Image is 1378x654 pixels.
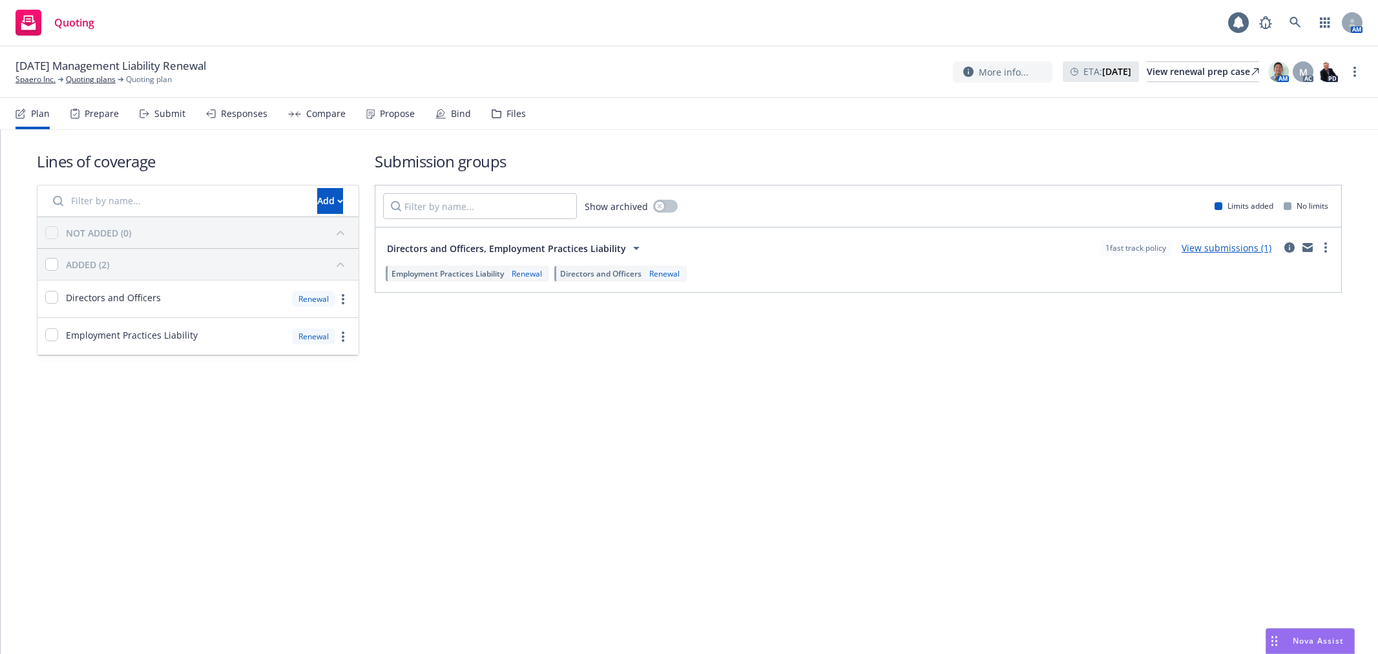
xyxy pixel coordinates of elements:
[317,188,343,214] button: Add
[126,74,172,85] span: Quoting plan
[383,193,577,219] input: Filter by name...
[54,17,94,28] span: Quoting
[1083,65,1131,78] span: ETA :
[306,109,346,119] div: Compare
[1318,240,1333,255] a: more
[85,109,119,119] div: Prepare
[1282,240,1297,255] a: circleInformation
[1253,10,1279,36] a: Report a Bug
[66,74,116,85] a: Quoting plans
[1266,629,1282,653] div: Drag to move
[451,109,471,119] div: Bind
[953,61,1052,83] button: More info...
[221,109,267,119] div: Responses
[506,109,526,119] div: Files
[387,242,626,255] span: Directors and Officers, Employment Practices Liability
[1215,200,1273,211] div: Limits added
[391,268,504,279] span: Employment Practices Liability
[1182,242,1271,254] a: View submissions (1)
[66,222,351,243] button: NOT ADDED (0)
[1147,61,1259,82] a: View renewal prep case
[335,329,351,344] a: more
[1268,61,1289,82] img: photo
[1312,10,1338,36] a: Switch app
[1317,61,1338,82] img: photo
[292,291,335,307] div: Renewal
[1347,64,1362,79] a: more
[979,65,1028,79] span: More info...
[37,151,359,172] h1: Lines of coverage
[335,291,351,307] a: more
[509,268,545,279] div: Renewal
[1282,10,1308,36] a: Search
[10,5,99,41] a: Quoting
[292,328,335,344] div: Renewal
[66,254,351,275] button: ADDED (2)
[1293,635,1344,646] span: Nova Assist
[1266,628,1355,654] button: Nova Assist
[31,109,50,119] div: Plan
[1102,65,1131,78] strong: [DATE]
[66,291,161,304] span: Directors and Officers
[1147,62,1259,81] div: View renewal prep case
[375,151,1342,172] h1: Submission groups
[154,109,185,119] div: Submit
[560,268,642,279] span: Directors and Officers
[1300,240,1315,255] a: mail
[16,74,56,85] a: Spaero Inc.
[585,200,648,213] span: Show archived
[317,189,343,213] div: Add
[1284,200,1328,211] div: No limits
[1299,65,1308,79] span: M
[66,258,109,271] div: ADDED (2)
[383,235,648,261] button: Directors and Officers, Employment Practices Liability
[66,328,198,342] span: Employment Practices Liability
[45,188,309,214] input: Filter by name...
[16,58,206,74] span: [DATE] Management Liability Renewal
[647,268,682,279] div: Renewal
[66,226,131,240] div: NOT ADDED (0)
[1105,242,1166,254] span: 1 fast track policy
[380,109,415,119] div: Propose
